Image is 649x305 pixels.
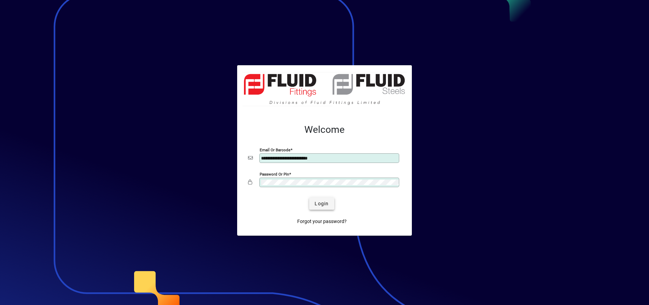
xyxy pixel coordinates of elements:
[260,172,289,177] mat-label: Password or Pin
[248,124,401,136] h2: Welcome
[294,215,349,227] a: Forgot your password?
[260,148,290,152] mat-label: Email or Barcode
[297,218,347,225] span: Forgot your password?
[309,197,334,210] button: Login
[315,200,329,207] span: Login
